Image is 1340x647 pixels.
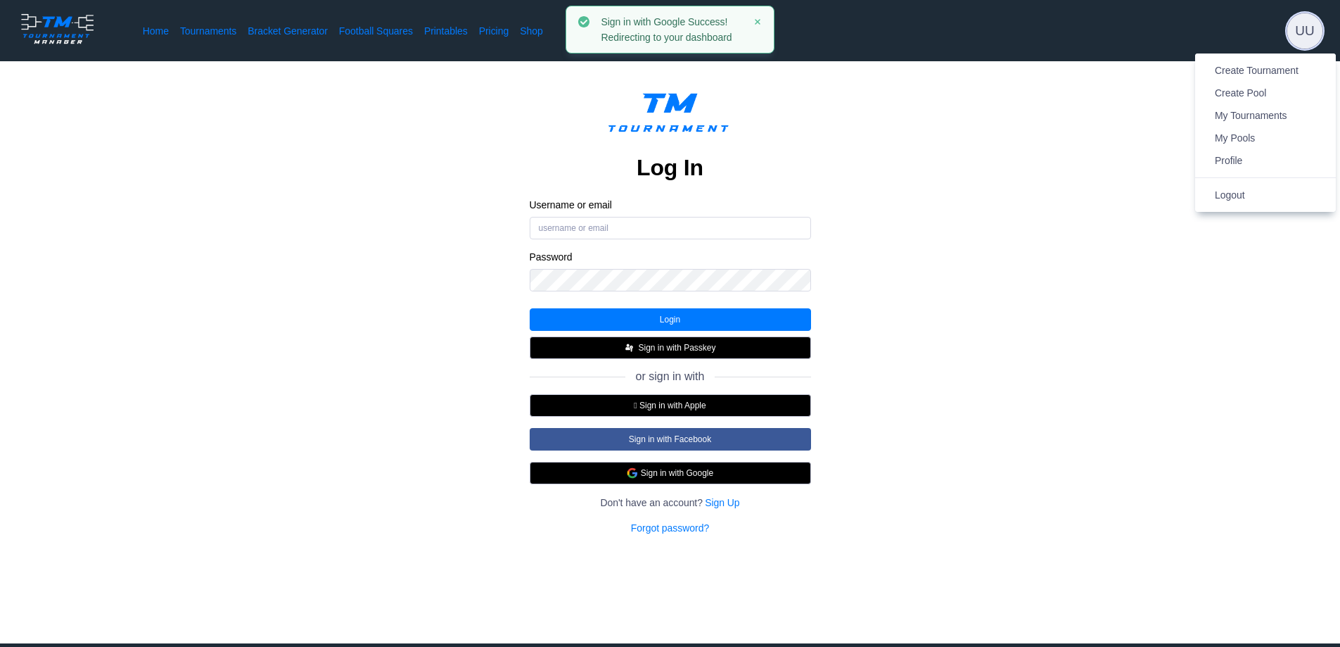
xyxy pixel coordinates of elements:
[424,24,468,38] a: Printables
[636,370,705,383] span: or sign in with
[1215,87,1266,99] span: Create Pool
[248,24,328,38] a: Bracket Generator
[479,24,509,38] a: Pricing
[1215,189,1245,201] span: Logout
[601,32,732,42] p: Redirecting to your dashboard
[1215,155,1242,166] span: Profile
[1287,13,1323,49] button: UU
[601,17,732,27] h4: Sign in with Google Success!
[624,342,635,353] img: FIDO_Passkey_mark_A_white.b30a49376ae8d2d8495b153dc42f1869.svg
[143,24,169,38] a: Home
[1215,132,1255,144] span: My Pools
[530,308,811,331] button: Login
[530,251,811,263] label: Password
[520,24,543,38] a: Shop
[530,462,811,484] button: Sign in with Google
[1215,110,1287,121] span: My Tournaments
[1215,65,1298,76] span: Create Tournament
[530,428,811,451] button: Sign in with Facebook
[339,24,413,38] a: Football Squares
[180,24,236,38] a: Tournaments
[627,467,638,479] img: google.d7f092af888a54de79ed9c9303d689d7.svg
[631,521,709,535] a: Forgot password?
[597,84,744,148] img: logo.ffa97a18e3bf2c7d.png
[17,11,98,46] img: logo.ffa97a18e3bf2c7d.png
[530,337,811,359] button: Sign in with Passkey
[705,496,739,510] a: Sign Up
[1287,13,1322,49] div: undefined undefined
[600,496,703,510] span: Don't have an account?
[530,394,811,417] button:  Sign in with Apple
[530,199,811,211] label: Username or email
[637,153,703,182] h2: Log In
[530,217,811,239] input: username or email
[1287,13,1322,49] span: UU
